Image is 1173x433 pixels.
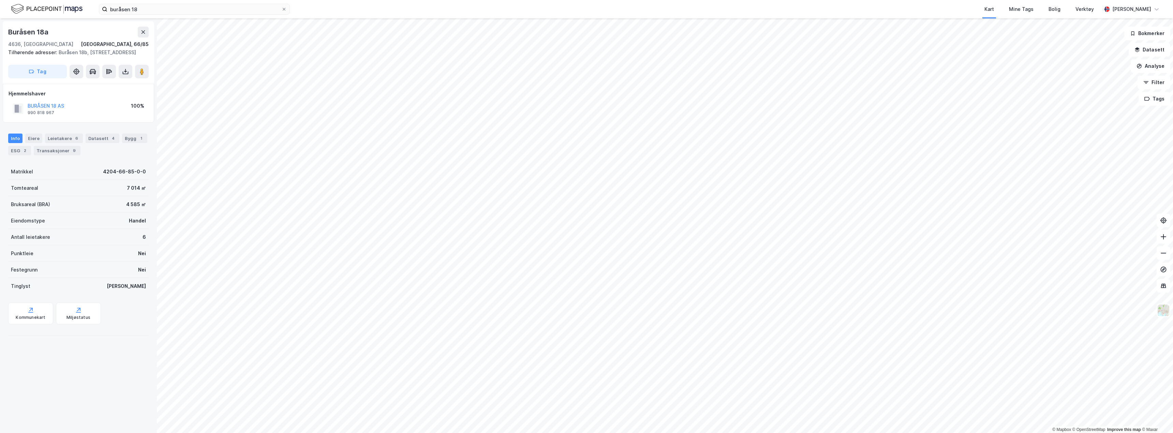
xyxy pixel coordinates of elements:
div: 100% [131,102,144,110]
div: Bolig [1049,5,1060,13]
a: OpenStreetMap [1072,427,1105,432]
div: Kontrollprogram for chat [1139,400,1173,433]
div: 2 [21,147,28,154]
button: Filter [1138,76,1170,89]
div: Punktleie [11,249,33,258]
a: Mapbox [1052,427,1071,432]
div: Kommunekart [16,315,45,320]
div: Info [8,134,23,143]
div: ESG [8,146,31,155]
button: Tags [1139,92,1170,106]
div: Kart [984,5,994,13]
div: 1 [138,135,145,142]
div: Bruksareal (BRA) [11,200,50,208]
div: 9 [71,147,78,154]
div: Nei [138,249,146,258]
div: 6 [143,233,146,241]
div: Matrikkel [11,168,33,176]
div: 4 [110,135,117,142]
div: Datasett [86,134,119,143]
button: Tag [8,65,67,78]
button: Datasett [1129,43,1170,57]
div: [PERSON_NAME] [1112,5,1151,13]
div: Buråsen 18a [8,27,50,37]
input: Søk på adresse, matrikkel, gårdeiere, leietakere eller personer [107,4,281,14]
div: Hjemmelshaver [9,90,148,98]
a: Improve this map [1107,427,1141,432]
div: Antall leietakere [11,233,50,241]
button: Bokmerker [1124,27,1170,40]
div: Handel [129,217,146,225]
img: Z [1157,304,1170,317]
button: Analyse [1131,59,1170,73]
div: Tinglyst [11,282,30,290]
iframe: Chat Widget [1139,400,1173,433]
span: Tilhørende adresser: [8,49,59,55]
div: Miljøstatus [66,315,90,320]
div: 6 [73,135,80,142]
div: Nei [138,266,146,274]
div: [GEOGRAPHIC_DATA], 66/85 [81,40,149,48]
div: 990 818 967 [28,110,54,115]
div: Leietakere [45,134,83,143]
div: 4636, [GEOGRAPHIC_DATA] [8,40,73,48]
div: Buråsen 18b, [STREET_ADDRESS] [8,48,143,57]
div: Eiendomstype [11,217,45,225]
div: 4204-66-85-0-0 [103,168,146,176]
div: 4 585 ㎡ [126,200,146,208]
div: [PERSON_NAME] [107,282,146,290]
div: Eiere [25,134,42,143]
img: logo.f888ab2527a4732fd821a326f86c7f29.svg [11,3,83,15]
div: Transaksjoner [34,146,80,155]
div: Mine Tags [1009,5,1034,13]
div: Verktøy [1075,5,1094,13]
div: Bygg [122,134,147,143]
div: Tomteareal [11,184,38,192]
div: 7 014 ㎡ [127,184,146,192]
div: Festegrunn [11,266,38,274]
